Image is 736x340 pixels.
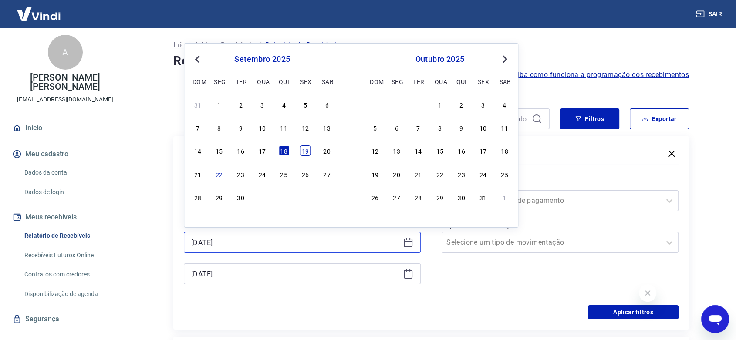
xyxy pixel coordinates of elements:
[413,192,423,202] div: Choose terça-feira, 28 de outubro de 2025
[435,169,445,179] div: Choose quarta-feira, 22 de outubro de 2025
[370,169,380,179] div: Choose domingo, 19 de outubro de 2025
[48,35,83,70] div: A
[201,40,255,50] a: Meus Recebíveis
[456,122,466,133] div: Choose quinta-feira, 9 de outubro de 2025
[300,169,311,179] div: Choose sexta-feira, 26 de setembro de 2025
[300,76,311,87] div: sex
[300,99,311,110] div: Choose sexta-feira, 5 de setembro de 2025
[500,122,510,133] div: Choose sábado, 11 de outubro de 2025
[192,145,203,156] div: Choose domingo, 14 de setembro de 2025
[10,310,120,329] a: Segurança
[694,6,726,22] button: Sair
[300,192,311,202] div: Choose sexta-feira, 3 de outubro de 2025
[413,169,423,179] div: Choose terça-feira, 21 de outubro de 2025
[443,178,677,189] label: Forma de Pagamento
[10,208,120,227] button: Meus recebíveis
[259,40,262,50] p: /
[21,183,120,201] a: Dados de login
[500,145,510,156] div: Choose sábado, 18 de outubro de 2025
[7,73,123,91] p: [PERSON_NAME] [PERSON_NAME]
[500,192,510,202] div: Choose sábado, 1 de novembro de 2025
[214,122,224,133] div: Choose segunda-feira, 8 de setembro de 2025
[192,99,203,110] div: Choose domingo, 31 de agosto de 2025
[370,99,380,110] div: Choose domingo, 28 de setembro de 2025
[17,95,113,104] p: [EMAIL_ADDRESS][DOMAIN_NAME]
[236,169,246,179] div: Choose terça-feira, 23 de setembro de 2025
[392,122,402,133] div: Choose segunda-feira, 6 de outubro de 2025
[279,145,289,156] div: Choose quinta-feira, 18 de setembro de 2025
[257,99,267,110] div: Choose quarta-feira, 3 de setembro de 2025
[214,192,224,202] div: Choose segunda-feira, 29 de setembro de 2025
[435,122,445,133] div: Choose quarta-feira, 8 de outubro de 2025
[257,76,267,87] div: qua
[456,192,466,202] div: Choose quinta-feira, 30 de outubro de 2025
[701,305,729,333] iframe: Botão para abrir a janela de mensagens
[257,169,267,179] div: Choose quarta-feira, 24 de setembro de 2025
[236,122,246,133] div: Choose terça-feira, 9 de setembro de 2025
[300,122,311,133] div: Choose sexta-feira, 12 de setembro de 2025
[322,76,332,87] div: sab
[435,145,445,156] div: Choose quarta-feira, 15 de outubro de 2025
[257,122,267,133] div: Choose quarta-feira, 10 de setembro de 2025
[192,192,203,202] div: Choose domingo, 28 de setembro de 2025
[192,169,203,179] div: Choose domingo, 21 de setembro de 2025
[21,285,120,303] a: Disponibilização de agenda
[279,122,289,133] div: Choose quinta-feira, 11 de setembro de 2025
[413,145,423,156] div: Choose terça-feira, 14 de outubro de 2025
[191,98,333,203] div: month 2025-09
[368,54,511,64] div: outubro 2025
[392,192,402,202] div: Choose segunda-feira, 27 de outubro de 2025
[322,99,332,110] div: Choose sábado, 6 de setembro de 2025
[588,305,679,319] button: Aplicar filtros
[236,99,246,110] div: Choose terça-feira, 2 de setembro de 2025
[478,99,488,110] div: Choose sexta-feira, 3 de outubro de 2025
[192,76,203,87] div: dom
[413,76,423,87] div: ter
[392,76,402,87] div: seg
[236,145,246,156] div: Choose terça-feira, 16 de setembro de 2025
[214,76,224,87] div: seg
[279,76,289,87] div: qui
[173,52,689,70] h4: Relatório de Recebíveis
[456,145,466,156] div: Choose quinta-feira, 16 de outubro de 2025
[236,192,246,202] div: Choose terça-feira, 30 de setembro de 2025
[456,76,466,87] div: qui
[214,145,224,156] div: Choose segunda-feira, 15 de setembro de 2025
[435,76,445,87] div: qua
[236,76,246,87] div: ter
[456,99,466,110] div: Choose quinta-feira, 2 de outubro de 2025
[194,40,197,50] p: /
[478,76,488,87] div: sex
[10,145,120,164] button: Meu cadastro
[560,108,619,129] button: Filtros
[392,169,402,179] div: Choose segunda-feira, 20 de outubro de 2025
[478,192,488,202] div: Choose sexta-feira, 31 de outubro de 2025
[509,70,689,80] a: Saiba como funciona a programação dos recebimentos
[214,99,224,110] div: Choose segunda-feira, 1 de setembro de 2025
[413,122,423,133] div: Choose terça-feira, 7 de outubro de 2025
[478,145,488,156] div: Choose sexta-feira, 17 de outubro de 2025
[370,122,380,133] div: Choose domingo, 5 de outubro de 2025
[265,40,340,50] p: Relatório de Recebíveis
[370,145,380,156] div: Choose domingo, 12 de outubro de 2025
[173,40,191,50] p: Início
[21,227,120,245] a: Relatório de Recebíveis
[191,54,333,64] div: setembro 2025
[413,99,423,110] div: Choose terça-feira, 30 de setembro de 2025
[639,284,656,302] iframe: Fechar mensagem
[500,169,510,179] div: Choose sábado, 25 de outubro de 2025
[443,220,677,230] label: Tipo de Movimentação
[630,108,689,129] button: Exportar
[279,192,289,202] div: Choose quinta-feira, 2 de outubro de 2025
[257,192,267,202] div: Choose quarta-feira, 1 de outubro de 2025
[10,0,67,27] img: Vindi
[435,192,445,202] div: Choose quarta-feira, 29 de outubro de 2025
[500,76,510,87] div: sab
[392,99,402,110] div: Choose segunda-feira, 29 de setembro de 2025
[300,145,311,156] div: Choose sexta-feira, 19 de setembro de 2025
[322,122,332,133] div: Choose sábado, 13 de setembro de 2025
[191,267,399,280] input: Data final
[500,99,510,110] div: Choose sábado, 4 de outubro de 2025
